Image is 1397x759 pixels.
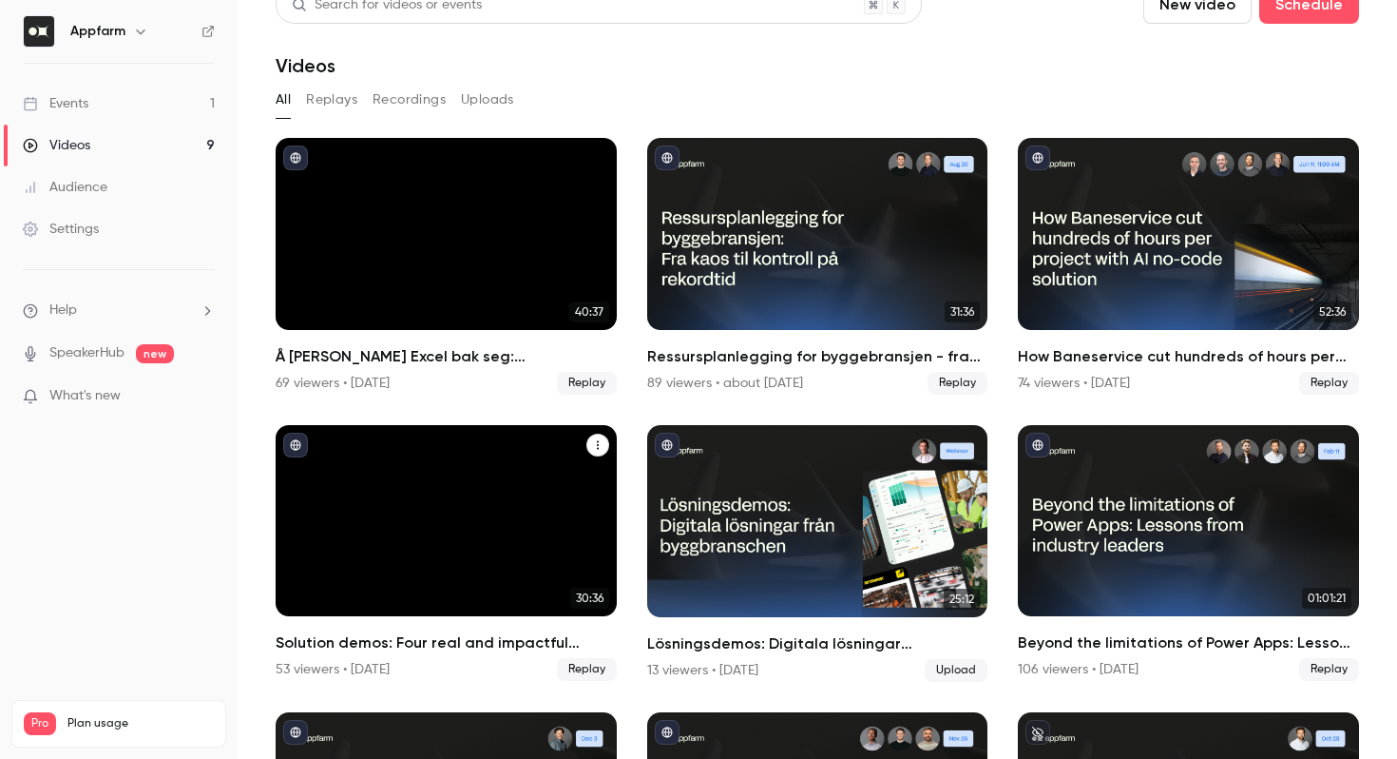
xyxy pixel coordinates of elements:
h2: Å [PERSON_NAME] Excel bak seg: [PERSON_NAME] gjorde millionbesparelser med skreddersydd ressurspl... [276,345,617,368]
a: 30:36Solution demos: Four real and impactful business apps53 viewers • [DATE]Replay [276,425,617,682]
span: 52:36 [1313,302,1351,322]
a: SpeakerHub [49,343,124,363]
button: unpublished [1025,720,1050,745]
img: Appfarm [24,16,54,47]
button: Recordings [373,85,446,115]
div: Events [23,94,88,113]
a: 31:36Ressursplanlegging for byggebransjen - fra kaos til kontroll på rekordtid89 viewers • about ... [647,138,988,395]
span: new [136,344,174,363]
div: Settings [23,220,99,239]
div: 53 viewers • [DATE] [276,660,390,679]
span: 25:12 [944,589,980,610]
span: 30:36 [570,588,609,609]
li: Beyond the limitations of Power Apps: Lessons from industry leaders [1018,425,1359,682]
span: Help [49,301,77,321]
span: 40:37 [569,302,609,322]
a: 52:36How Baneservice cut hundreds of hours per project with AI no-code solution74 viewers • [DATE... [1018,138,1359,395]
button: published [655,720,679,745]
div: Videos [23,136,90,155]
span: Pro [24,712,56,735]
button: published [1025,146,1050,170]
span: Upload [925,659,987,682]
span: What's new [49,386,121,406]
a: 25:12Lösningsdemos: Digitala lösningar [PERSON_NAME] byggbranschen13 viewers • [DATE]Upload [647,425,988,682]
button: published [655,433,679,457]
h2: Lösningsdemos: Digitala lösningar [PERSON_NAME] byggbranschen [647,632,988,655]
span: Replay [557,658,617,681]
span: Replay [557,372,617,395]
span: Replay [1299,372,1359,395]
li: Å legge Excel bak seg: Hvordan Hæhre gjorde millionbesparelser med skreddersydd ressursplanlegger [276,138,617,395]
button: Replays [306,85,357,115]
span: Replay [1299,658,1359,681]
button: published [1025,433,1050,457]
button: published [283,433,308,457]
div: 106 viewers • [DATE] [1018,660,1139,679]
span: Plan usage [67,716,214,731]
h2: Ressursplanlegging for byggebransjen - fra kaos til kontroll på rekordtid [647,345,988,368]
li: help-dropdown-opener [23,301,215,321]
span: 31:36 [945,302,980,322]
button: All [276,85,291,115]
iframe: Noticeable Trigger [192,388,215,405]
span: 01:01:21 [1302,588,1351,609]
button: published [283,146,308,170]
h1: Videos [276,54,335,77]
button: published [655,146,679,170]
button: published [283,720,308,745]
button: Uploads [461,85,514,115]
div: 13 viewers • [DATE] [647,661,758,680]
div: 69 viewers • [DATE] [276,374,390,393]
div: 74 viewers • [DATE] [1018,374,1130,393]
h2: Solution demos: Four real and impactful business apps [276,632,617,654]
span: Replay [928,372,987,395]
a: 01:01:21Beyond the limitations of Power Apps: Lessons from industry leaders106 viewers • [DATE]Re... [1018,425,1359,682]
li: Solution demos: Four real and impactful business apps [276,425,617,682]
li: Lösningsdemos: Digitala lösningar från byggbranschen [647,425,988,682]
a: 40:37Å [PERSON_NAME] Excel bak seg: [PERSON_NAME] gjorde millionbesparelser med skreddersydd ress... [276,138,617,395]
h6: Appfarm [70,22,125,41]
li: How Baneservice cut hundreds of hours per project with AI no-code solution [1018,138,1359,395]
h2: Beyond the limitations of Power Apps: Lessons from industry leaders [1018,632,1359,654]
h2: How Baneservice cut hundreds of hours per project with AI no-code solution [1018,345,1359,368]
li: Ressursplanlegging for byggebransjen - fra kaos til kontroll på rekordtid [647,138,988,395]
div: Audience [23,178,107,197]
div: 89 viewers • about [DATE] [647,374,803,393]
